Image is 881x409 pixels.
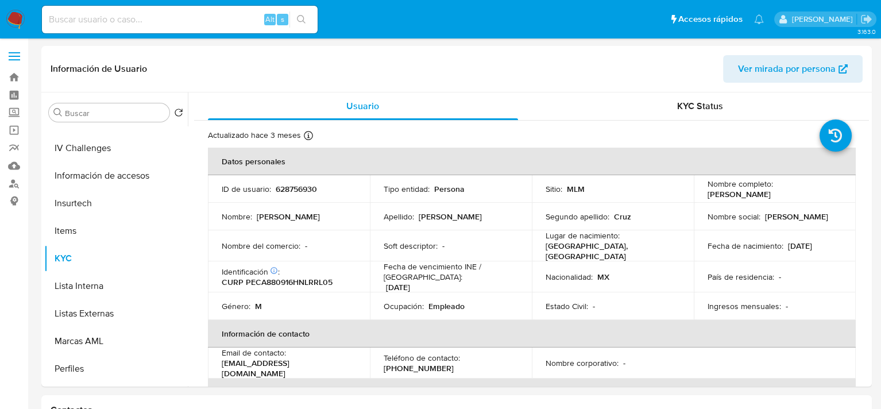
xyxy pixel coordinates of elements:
p: MX [597,272,609,282]
span: Usuario [346,99,379,113]
p: [PERSON_NAME] [765,211,828,222]
span: Alt [265,14,275,25]
p: Estado Civil : [546,301,588,311]
p: Fecha de nacimiento : [708,241,783,251]
p: Género : [222,301,250,311]
p: [PERSON_NAME] [419,211,482,222]
span: Accesos rápidos [678,13,743,25]
p: Ingresos mensuales : [708,301,781,311]
button: Marcas AML [44,327,188,355]
p: Nombre del comercio : [222,241,300,251]
button: Insurtech [44,190,188,217]
p: - [305,241,307,251]
p: [PERSON_NAME] [257,211,320,222]
p: [PHONE_NUMBER] [384,363,454,373]
p: Tipo entidad : [384,184,430,194]
p: 628756930 [276,184,317,194]
p: Sitio : [546,184,562,194]
th: Información de contacto [208,320,856,348]
th: Datos personales [208,148,856,175]
span: KYC Status [677,99,723,113]
p: Nombre corporativo : [546,358,619,368]
p: M [255,301,262,311]
p: Lugar de nacimiento : [546,230,620,241]
p: Identificación : [222,267,280,277]
p: - [786,301,788,311]
button: IV Challenges [44,134,188,162]
p: - [779,272,781,282]
p: - [442,241,445,251]
p: Nacionalidad : [546,272,593,282]
p: [PERSON_NAME] [708,189,771,199]
p: Ocupación : [384,301,424,311]
p: - [593,301,595,311]
p: [EMAIL_ADDRESS][DOMAIN_NAME] [222,358,351,379]
button: Lista Interna [44,272,188,300]
p: Persona [434,184,465,194]
p: Actualizado hace 3 meses [208,130,301,141]
p: Nombre social : [708,211,760,222]
p: Teléfono de contacto : [384,353,460,363]
button: Listas Externas [44,300,188,327]
p: Apellido : [384,211,414,222]
button: Ver mirada por persona [723,55,863,83]
p: Soft descriptor : [384,241,438,251]
button: Volver al orden por defecto [174,108,183,121]
button: search-icon [289,11,313,28]
p: Nombre completo : [708,179,773,189]
p: - [623,358,625,368]
p: Empleado [428,301,465,311]
p: [DATE] [788,241,812,251]
button: Información de accesos [44,162,188,190]
span: s [281,14,284,25]
th: Verificación y cumplimiento [208,379,856,406]
button: Perfiles [44,355,188,383]
p: diego.ortizcastro@mercadolibre.com.mx [791,14,856,25]
p: ID de usuario : [222,184,271,194]
p: Cruz [614,211,631,222]
span: Ver mirada por persona [738,55,836,83]
input: Buscar [65,108,165,118]
h1: Información de Usuario [51,63,147,75]
button: KYC [44,245,188,272]
p: [GEOGRAPHIC_DATA], [GEOGRAPHIC_DATA] [546,241,675,261]
p: Nombre : [222,211,252,222]
button: Buscar [53,108,63,117]
a: Notificaciones [754,14,764,24]
p: CURP PECA880916HNLRRL05 [222,277,333,287]
p: MLM [567,184,585,194]
p: País de residencia : [708,272,774,282]
p: Segundo apellido : [546,211,609,222]
a: Salir [860,13,872,25]
p: Email de contacto : [222,348,286,358]
p: Fecha de vencimiento INE / [GEOGRAPHIC_DATA] : [384,261,518,282]
button: Items [44,217,188,245]
input: Buscar usuario o caso... [42,12,318,27]
p: [DATE] [386,282,410,292]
